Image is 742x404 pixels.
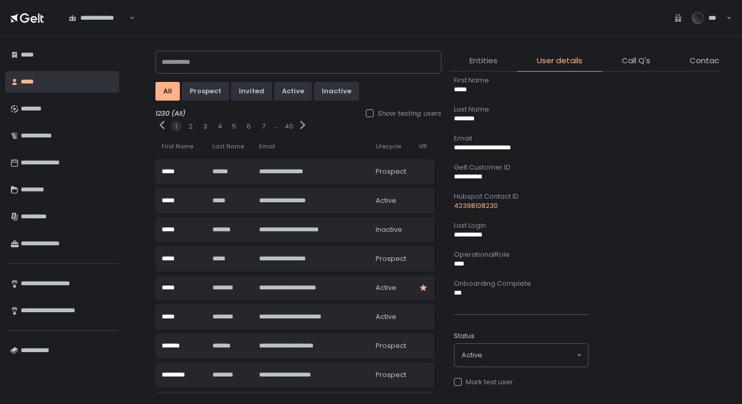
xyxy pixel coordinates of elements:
span: Last Name [212,143,244,150]
span: active [376,312,396,322]
span: Email [259,143,275,150]
span: active [462,351,482,360]
button: 3 [203,122,207,131]
div: Search for option [62,7,135,30]
div: 1230 (All) [155,109,441,118]
button: 7 [262,122,265,131]
button: 4 [218,122,222,131]
div: inactive [322,87,351,96]
span: Lifecycle [376,143,401,150]
div: All [163,87,172,96]
span: Status [454,331,475,341]
button: prospect [182,82,229,101]
div: active [282,87,304,96]
span: VIP [419,143,427,150]
div: prospect [190,87,221,96]
div: First Name [454,76,589,85]
span: Call Q's [622,55,650,67]
div: ... [274,121,278,131]
div: Hubspot Contact ID [454,192,589,201]
input: Search for option [128,13,129,23]
span: User details [537,55,582,67]
span: active [376,196,396,205]
input: Search for option [482,350,576,360]
div: OperationalRole [454,250,589,259]
div: Last Name [454,105,589,114]
div: Gelt Customer ID [454,163,589,172]
span: active [376,283,396,292]
span: Contact Info [690,55,739,67]
button: inactive [314,82,359,101]
button: All [155,82,180,101]
span: prospect [376,254,406,263]
span: prospect [376,370,406,380]
div: Email [454,134,589,143]
div: Search for option [454,344,588,367]
div: Onboarding Complete [454,279,589,288]
span: prospect [376,341,406,351]
span: inactive [376,225,402,234]
button: active [274,82,312,101]
button: 1 [175,122,177,131]
span: prospect [376,167,406,176]
button: 5 [232,122,236,131]
a: 42398108230 [454,201,498,211]
div: Last Login [454,221,589,230]
span: Entities [469,55,497,67]
button: invited [231,82,272,101]
button: 6 [247,122,251,131]
div: invited [239,87,264,96]
button: 2 [189,122,193,131]
button: 40 [284,122,293,131]
span: First Name [162,143,193,150]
